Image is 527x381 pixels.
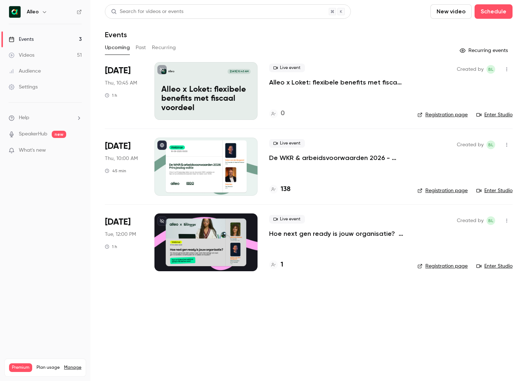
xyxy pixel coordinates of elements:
img: Alleo [9,6,21,18]
a: Enter Studio [476,263,513,270]
button: New video [430,4,472,19]
p: Alleo x Loket: flexibele benefits met fiscaal voordeel [161,85,251,113]
span: Tue, 12:00 PM [105,231,136,238]
a: 138 [269,185,290,194]
span: Help [19,114,29,122]
div: Videos [9,52,34,59]
a: Enter Studio [476,187,513,194]
span: Live event [269,64,305,72]
span: Live event [269,139,305,148]
span: [DATE] 10:45 AM [228,69,250,74]
div: Events [9,36,34,43]
span: Created by [457,216,484,225]
h4: 138 [281,185,290,194]
span: [DATE] [105,65,131,77]
a: Registration page [417,263,468,270]
a: Manage [64,365,81,371]
div: 1 h [105,244,117,250]
button: Recurring [152,42,176,53]
span: Live event [269,215,305,224]
div: 45 min [105,168,126,174]
p: Alleo [168,70,174,73]
a: Alleo x Loket: flexibele benefits met fiscaal voordeel Alleo[DATE] 10:45 AMAlleo x Loket: flexibe... [154,62,258,120]
span: Bernice Lohr [486,65,495,74]
a: Registration page [417,187,468,194]
a: Hoe next gen ready is jouw organisatie? Alleo x The Recharge Club [269,229,406,238]
span: BL [488,65,493,74]
a: 1 [269,260,283,270]
span: Bernice Lohr [486,216,495,225]
span: Thu, 10:45 AM [105,79,137,87]
div: Sep 18 Thu, 10:00 AM (Europe/Amsterdam) [105,138,143,195]
h4: 1 [281,260,283,270]
h6: Alleo [27,8,39,16]
button: Schedule [475,4,513,19]
div: Settings [9,83,38,91]
a: SpeakerHub [19,130,47,138]
iframe: Noticeable Trigger [73,147,82,154]
button: Upcoming [105,42,130,53]
a: De WKR & arbeidsvoorwaarden 2026 - [DATE] editie [269,153,406,162]
div: 1 h [105,92,117,98]
span: Thu, 10:00 AM [105,155,138,162]
a: 0 [269,109,285,118]
a: Alleo x Loket: flexibele benefits met fiscaal voordeel [269,78,406,87]
span: [DATE] [105,140,131,152]
span: What's new [19,147,46,154]
h4: 0 [281,109,285,118]
span: [DATE] [105,216,131,228]
span: Created by [457,65,484,74]
div: Oct 7 Tue, 12:00 PM (Europe/Amsterdam) [105,213,143,271]
span: Created by [457,140,484,149]
span: Plan usage [37,365,60,371]
div: Search for videos or events [111,8,183,16]
span: BL [488,140,493,149]
a: Enter Studio [476,111,513,118]
li: help-dropdown-opener [9,114,82,122]
span: Bernice Lohr [486,140,495,149]
div: Aug 28 Thu, 10:45 AM (Europe/Amsterdam) [105,62,143,120]
button: Past [136,42,146,53]
h1: Events [105,30,127,39]
span: Premium [9,363,32,372]
span: new [52,131,66,138]
div: Audience [9,68,41,75]
button: Recurring events [456,45,513,56]
span: BL [488,216,493,225]
a: Registration page [417,111,468,118]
